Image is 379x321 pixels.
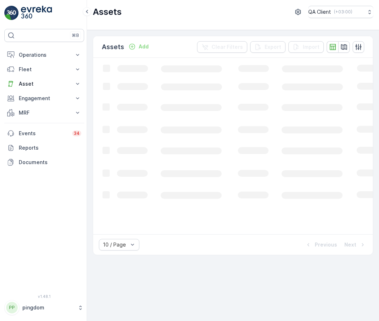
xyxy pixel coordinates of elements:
[334,9,352,15] p: ( +03:00 )
[126,42,152,51] button: Add
[308,6,373,18] button: QA Client(+03:00)
[265,43,281,51] p: Export
[6,302,18,313] div: PP
[4,6,19,20] img: logo
[74,130,80,136] p: 34
[4,126,84,141] a: Events34
[19,66,70,73] p: Fleet
[102,42,124,52] p: Assets
[344,240,367,249] button: Next
[19,144,81,151] p: Reports
[4,300,84,315] button: PPpingdom
[304,240,338,249] button: Previous
[212,43,243,51] p: Clear Filters
[344,241,356,248] p: Next
[4,106,84,120] button: MRF
[303,43,319,51] p: Import
[308,8,331,16] p: QA Client
[4,62,84,77] button: Fleet
[288,41,324,53] button: Import
[22,304,74,311] p: pingdom
[93,6,122,18] p: Assets
[19,51,70,59] p: Operations
[4,77,84,91] button: Asset
[4,48,84,62] button: Operations
[250,41,286,53] button: Export
[19,159,81,166] p: Documents
[4,155,84,170] a: Documents
[19,95,70,102] p: Engagement
[21,6,52,20] img: logo_light-DOdMpM7g.png
[4,294,84,299] span: v 1.48.1
[19,109,70,116] p: MRF
[4,91,84,106] button: Engagement
[72,33,79,38] p: ⌘B
[19,130,68,137] p: Events
[315,241,337,248] p: Previous
[197,41,247,53] button: Clear Filters
[139,43,149,50] p: Add
[4,141,84,155] a: Reports
[19,80,70,87] p: Asset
